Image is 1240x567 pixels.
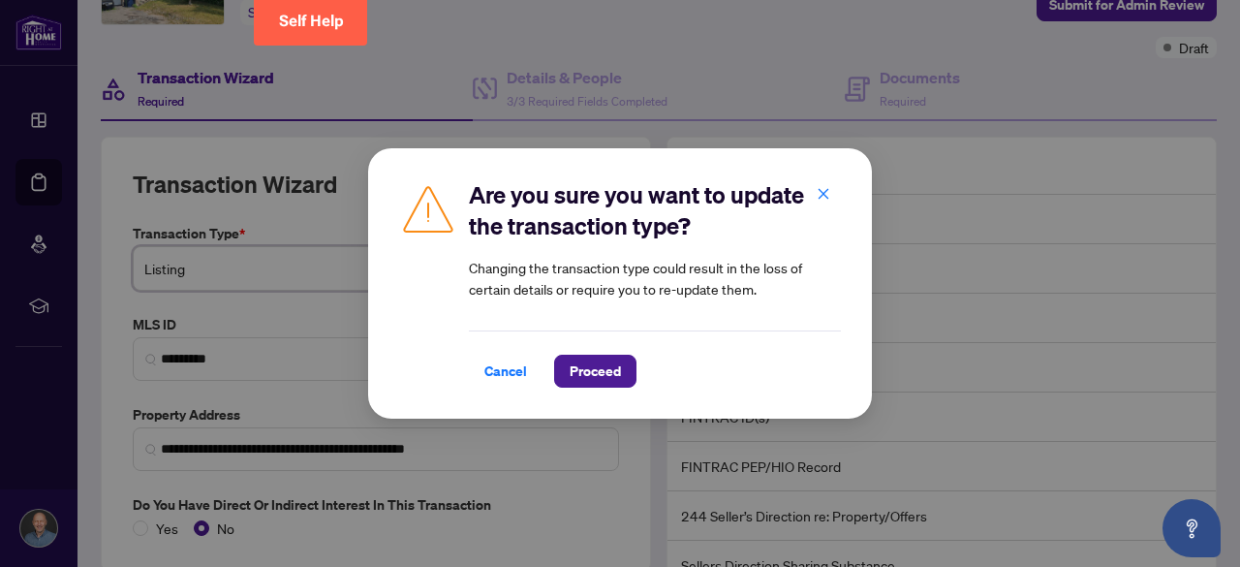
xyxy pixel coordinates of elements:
[484,356,527,387] span: Cancel
[399,179,457,237] img: Caution Img
[469,355,542,388] button: Cancel
[554,355,636,388] button: Proceed
[1162,499,1221,557] button: Open asap
[817,187,830,201] span: close
[279,12,344,30] span: Self Help
[469,257,841,299] article: Changing the transaction type could result in the loss of certain details or require you to re-up...
[570,356,621,387] span: Proceed
[469,179,841,241] h2: Are you sure you want to update the transaction type?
